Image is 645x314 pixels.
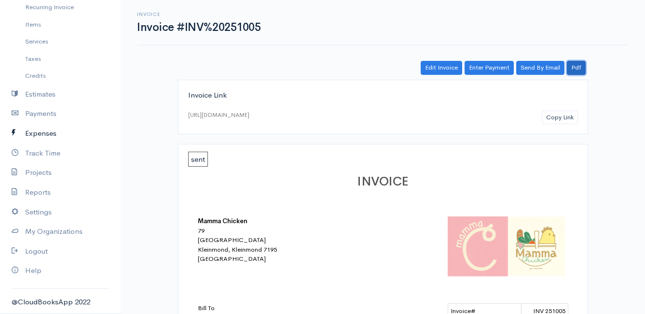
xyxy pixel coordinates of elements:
h1: Invoice #INV%20251005 [137,21,261,33]
div: [URL][DOMAIN_NAME] [188,111,249,119]
button: Copy Link [542,111,578,125]
a: Enter Payment [465,61,514,75]
b: Mamma Chicken [198,217,247,225]
a: Edit Invoice [421,61,462,75]
p: Bill To [198,303,367,313]
div: @CloudBooksApp 2022 [12,297,109,308]
img: logo-42320.png [448,216,568,276]
h6: Invoice [137,12,261,17]
h1: INVOICE [198,175,568,189]
span: sent [188,152,208,167]
a: Send By Email [516,61,564,75]
a: Pdf [567,61,586,75]
div: 79 [GEOGRAPHIC_DATA] Kleinmond, Kleinmond 7195 [GEOGRAPHIC_DATA] [198,226,367,264]
div: Invoice Link [188,90,578,101]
